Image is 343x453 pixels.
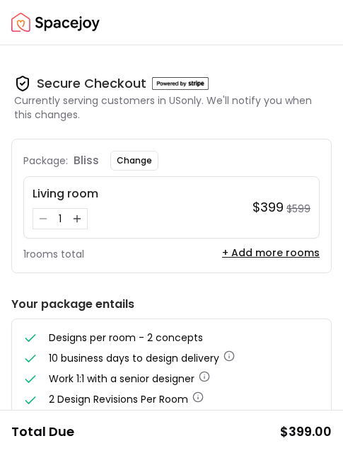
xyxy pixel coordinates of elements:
[222,246,320,260] button: + Add more rooms
[11,8,100,37] a: Spacejoy
[286,202,310,216] small: $599
[11,8,100,37] img: Spacejoy Logo
[280,422,332,442] dd: $399.00
[152,77,209,90] img: Powered by stripe
[11,296,332,313] h6: Your package entails
[74,152,99,169] p: bliss
[23,247,84,261] p: 1 rooms total
[36,212,50,226] button: Decrease quantity for Living room
[252,197,284,217] h4: $399
[14,93,332,122] p: Currently serving customers in US only. We'll notify you when this changes.
[37,74,146,93] h4: Secure Checkout
[70,212,84,226] button: Increase quantity for Living room
[23,154,68,168] p: Package:
[49,372,194,386] span: Work 1:1 with a senior designer
[49,331,203,345] span: Designs per room - 2 concepts
[53,212,67,226] div: 1
[110,151,158,171] button: Change
[11,422,74,442] dt: Total Due
[33,185,244,202] p: Living room
[49,392,188,406] span: 2 Design Revisions Per Room
[49,351,219,365] span: 10 business days to design delivery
